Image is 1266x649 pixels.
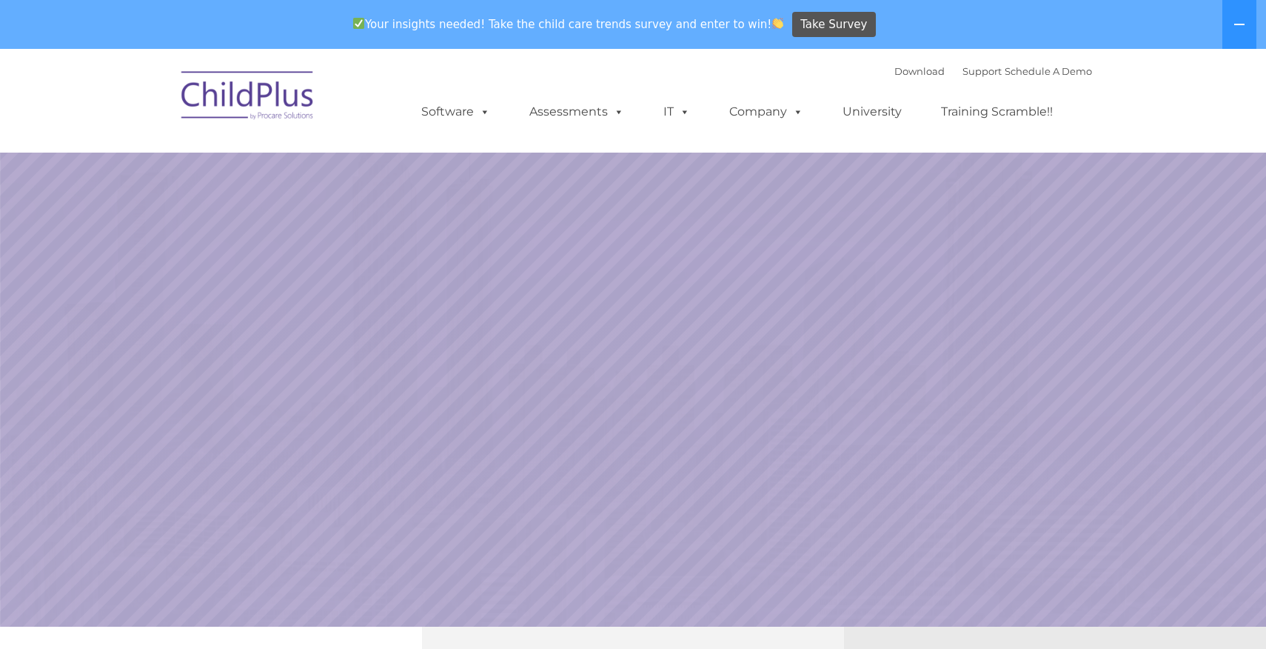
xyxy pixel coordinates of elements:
font: | [894,65,1092,77]
a: Take Survey [792,12,876,38]
img: ChildPlus by Procare Solutions [174,61,322,135]
a: University [828,97,917,127]
a: Company [714,97,818,127]
a: IT [649,97,705,127]
span: Take Survey [800,12,867,38]
a: Download [894,65,945,77]
img: 👏 [772,18,783,29]
a: Software [406,97,505,127]
a: Schedule A Demo [1005,65,1092,77]
img: ✅ [353,18,364,29]
a: Assessments [515,97,639,127]
a: Support [962,65,1002,77]
a: Training Scramble!! [926,97,1068,127]
a: Learn More [860,427,1072,483]
span: Your insights needed! Take the child care trends survey and enter to win! [346,10,790,39]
